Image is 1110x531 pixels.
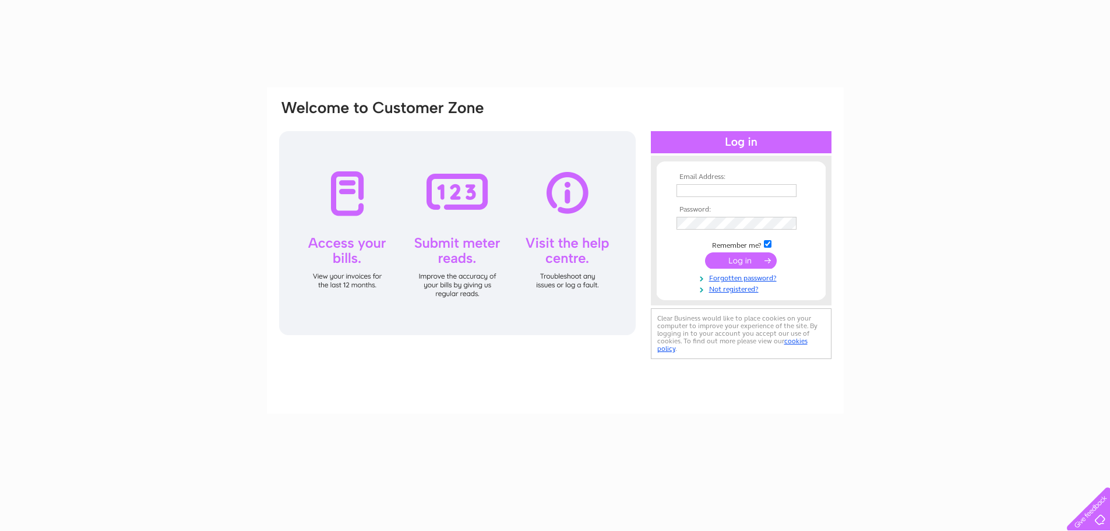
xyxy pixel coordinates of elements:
input: Submit [705,252,777,269]
th: Email Address: [674,173,809,181]
a: cookies policy [657,337,808,353]
a: Not registered? [676,283,809,294]
td: Remember me? [674,238,809,250]
a: Forgotten password? [676,272,809,283]
th: Password: [674,206,809,214]
div: Clear Business would like to place cookies on your computer to improve your experience of the sit... [651,308,831,359]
